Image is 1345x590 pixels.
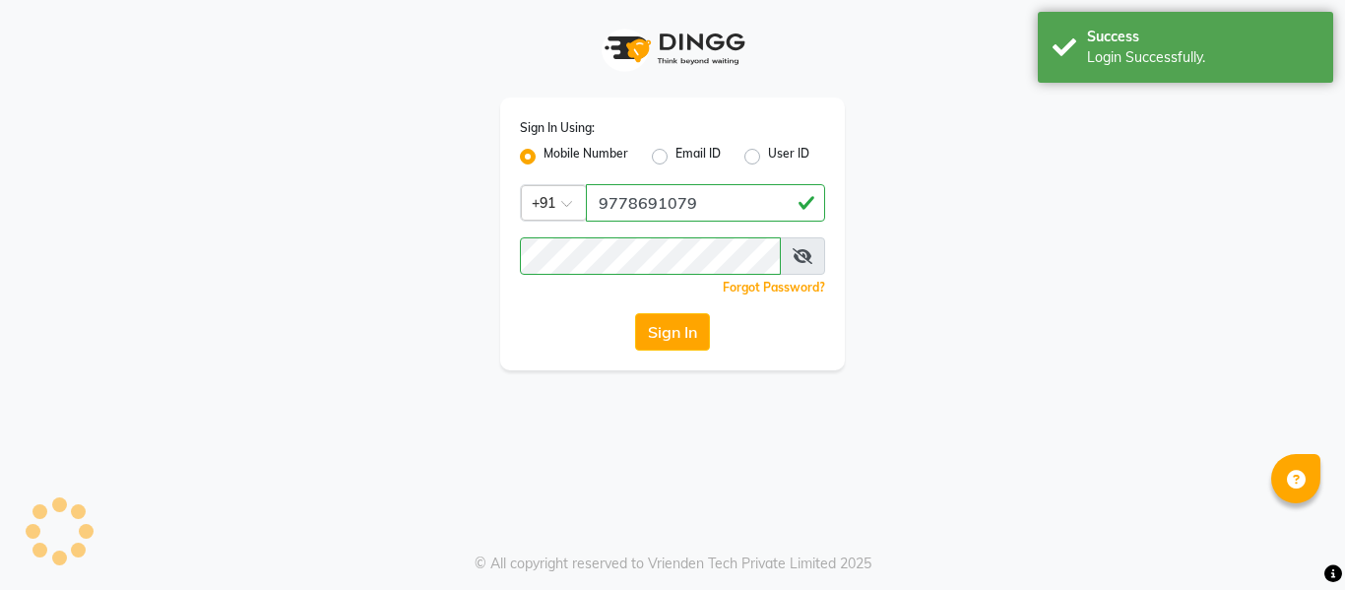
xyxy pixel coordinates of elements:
img: logo1.svg [594,20,751,78]
input: Username [586,184,825,222]
label: User ID [768,145,809,168]
div: Login Successfully. [1087,47,1318,68]
div: Success [1087,27,1318,47]
iframe: chat widget [1262,511,1325,570]
a: Forgot Password? [723,280,825,295]
label: Mobile Number [544,145,628,168]
input: Username [520,237,781,275]
label: Email ID [675,145,721,168]
button: Sign In [635,313,710,351]
label: Sign In Using: [520,119,595,137]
